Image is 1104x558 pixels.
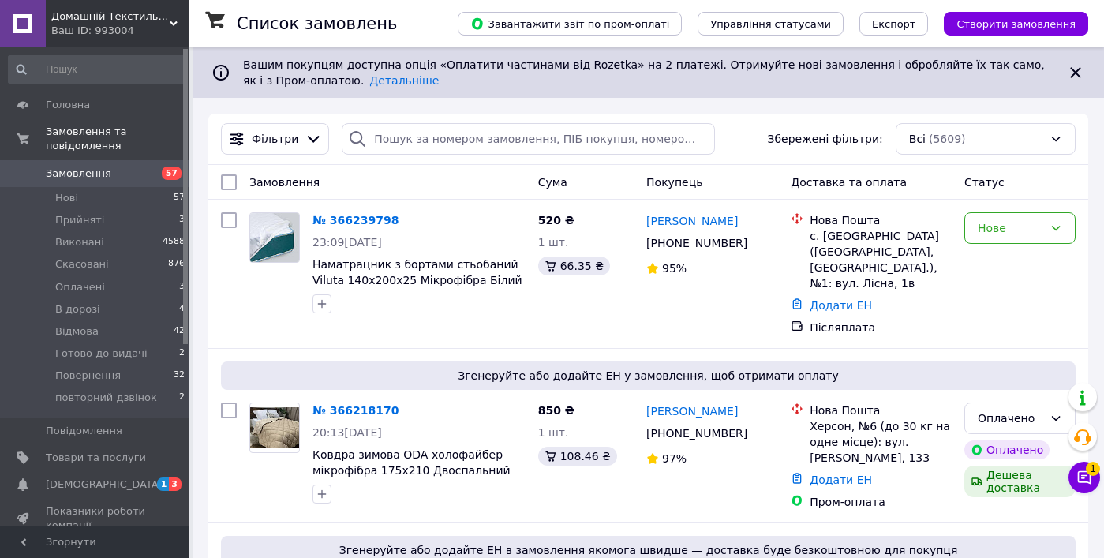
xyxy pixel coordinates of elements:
span: Всі [909,131,926,147]
span: 20:13[DATE] [312,426,382,439]
div: Післяплата [810,320,952,335]
span: повторний дзвінок [55,391,157,405]
span: 4588 [163,235,185,249]
h1: Список замовлень [237,14,397,33]
span: Доставка та оплата [791,176,907,189]
span: [PHONE_NUMBER] [646,427,747,440]
button: Завантажити звіт по пром-оплаті [458,12,682,36]
div: Пром-оплата [810,494,952,510]
a: [PERSON_NAME] [646,403,738,419]
span: Товари та послуги [46,451,146,465]
span: 876 [168,257,185,272]
span: [DEMOGRAPHIC_DATA] [46,477,163,492]
span: Скасовані [55,257,109,272]
div: Оплачено [978,410,1043,427]
span: Готово до видачі [55,346,148,361]
div: 108.46 ₴ [538,447,617,466]
button: Створити замовлення [944,12,1088,36]
a: Додати ЕН [810,299,872,312]
div: 66.35 ₴ [538,257,610,275]
span: 42 [174,324,185,339]
span: (5609) [929,133,966,145]
img: Фото товару [250,213,299,262]
span: Показники роботи компанії [46,504,146,533]
span: Фільтри [252,131,298,147]
button: Чат з покупцем1 [1068,462,1100,493]
span: Статус [964,176,1005,189]
span: Замовлення [249,176,320,189]
div: Дешева доставка [964,466,1076,497]
div: с. [GEOGRAPHIC_DATA] ([GEOGRAPHIC_DATA], [GEOGRAPHIC_DATA].), №1: вул. Лісна, 1в [810,228,952,291]
a: Наматрацник з бортами стьобаний Viluta 140х200х25 Мікрофібра Білий [312,258,522,286]
span: 95% [662,262,687,275]
span: 1 шт. [538,426,569,439]
input: Пошук за номером замовлення, ПІБ покупця, номером телефону, Email, номером накладної [342,123,714,155]
span: Cума [538,176,567,189]
span: Домашній Текстиль Надобраніч [51,9,170,24]
span: Прийняті [55,213,104,227]
button: Управління статусами [698,12,844,36]
a: Створити замовлення [928,17,1088,29]
a: № 366218170 [312,404,399,417]
span: Виконані [55,235,104,249]
span: [PHONE_NUMBER] [646,237,747,249]
div: Нове [978,219,1043,237]
span: Оплачені [55,280,105,294]
div: Херсон, №6 (до 30 кг на одне місце): вул. [PERSON_NAME], 133 [810,418,952,466]
span: Відмова [55,324,99,339]
span: 2 [179,391,185,405]
span: Створити замовлення [956,18,1076,30]
span: 57 [174,191,185,205]
span: Завантажити звіт по пром-оплаті [470,17,669,31]
span: 850 ₴ [538,404,574,417]
span: 57 [162,167,182,180]
span: Управління статусами [710,18,831,30]
span: 97% [662,452,687,465]
a: Додати ЕН [810,474,872,486]
span: 1 [1086,460,1100,474]
span: Замовлення та повідомлення [46,125,189,153]
span: 2 [179,346,185,361]
button: Експорт [859,12,929,36]
a: № 366239798 [312,214,399,227]
span: Повідомлення [46,424,122,438]
div: Ваш ID: 993004 [51,24,189,38]
span: 1 шт. [538,236,569,249]
span: В дорозі [55,302,100,316]
span: Згенеруйте або додайте ЕН в замовлення якомога швидше — доставка буде безкоштовною для покупця [227,542,1069,558]
div: Нова Пошта [810,212,952,228]
span: Вашим покупцям доступна опція «Оплатити частинами від Rozetka» на 2 платежі. Отримуйте нові замов... [243,58,1045,87]
a: Детальніше [369,74,439,87]
a: Фото товару [249,403,300,453]
a: Ковдра зимова ODA холофайбер мікрофібра 175x210 Двоспальний Бежевий [312,448,511,492]
span: 3 [169,477,182,491]
input: Пошук [8,55,186,84]
span: 3 [179,213,185,227]
span: 23:09[DATE] [312,236,382,249]
span: Згенеруйте або додайте ЕН у замовлення, щоб отримати оплату [227,368,1069,384]
span: Замовлення [46,167,111,181]
span: Експорт [872,18,916,30]
img: Фото товару [250,407,299,449]
span: 4 [179,302,185,316]
span: 3 [179,280,185,294]
a: Фото товару [249,212,300,263]
div: Нова Пошта [810,403,952,418]
span: Покупець [646,176,702,189]
a: [PERSON_NAME] [646,213,738,229]
span: Головна [46,98,90,112]
span: Збережені фільтри: [767,131,882,147]
span: 32 [174,369,185,383]
span: 520 ₴ [538,214,574,227]
span: Нові [55,191,78,205]
span: Повернення [55,369,121,383]
span: 1 [157,477,170,491]
div: Оплачено [964,440,1050,459]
